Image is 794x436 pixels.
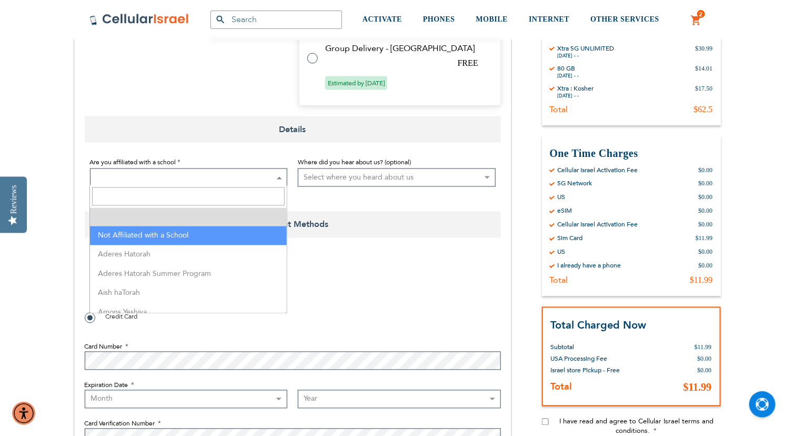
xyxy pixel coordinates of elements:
div: $30.99 [696,44,713,59]
span: Israel store Pickup - Free [551,366,620,375]
div: Xtra : Kosher [558,84,594,93]
div: Sim Card [558,234,583,243]
span: Card Verification Number [85,420,155,428]
input: Search [92,187,285,206]
td: Group Delivery - [GEOGRAPHIC_DATA] [325,44,488,53]
span: 2 [699,10,703,18]
div: Accessibility Menu [12,402,35,425]
div: US [558,248,566,256]
div: eSIM [558,207,572,215]
strong: Total Charged Now [551,319,647,333]
span: Where did you hear about us? (optional) [298,158,411,166]
span: $0.00 [698,367,712,374]
span: ACTIVATE [363,15,402,23]
span: $11.99 [684,382,712,393]
li: Amons Yeshiva [90,303,287,323]
div: $0.00 [699,180,713,188]
div: Cellular Israel Activation Fee [558,221,638,229]
div: $11.99 [696,234,713,243]
a: 2 [691,14,702,27]
span: $11.99 [695,344,712,351]
div: $17.50 [696,84,713,99]
div: $62.5 [694,104,713,115]
div: 5G Network [558,180,592,188]
div: Total [550,275,568,286]
span: PHONES [423,15,455,23]
div: Total [550,104,568,115]
div: $0.00 [699,193,713,202]
div: [DATE] - - [558,53,615,59]
span: FREE [458,58,478,67]
div: $0.00 [699,166,713,174]
span: MOBILE [476,15,508,23]
span: Payment Methods [85,212,501,238]
li: Aish haTorah [90,284,287,303]
span: Expiration Date [85,381,128,390]
span: Details [85,116,501,143]
span: USA Processing Fee [551,355,608,363]
div: $11.99 [690,275,712,286]
li: Aderes Hatorah Summer Program [90,265,287,284]
div: $0.00 [699,207,713,215]
iframe: reCAPTCHA [85,262,245,303]
div: [DATE] - - [558,93,594,99]
span: $0.00 [698,355,712,363]
div: Xtra 5G UNLIMITED [558,44,615,53]
div: $0.00 [699,221,713,229]
div: $0.00 [699,248,713,256]
span: Estimated by [DATE] [325,76,387,90]
span: OTHER SERVICES [590,15,659,23]
span: Credit Card [106,313,138,321]
h3: One Time Charges [550,146,713,161]
input: Search [210,11,342,29]
strong: Total [551,381,572,394]
div: 80 GB [558,64,579,73]
div: Cellular Israel Activation Fee [558,166,638,174]
span: INTERNET [529,15,569,23]
div: I already have a phone [558,262,621,270]
div: US [558,193,566,202]
span: I have read and agree to Cellular Israel terms and conditions. [559,417,713,436]
div: [DATE] - - [558,73,579,79]
span: Card Number [85,343,123,351]
li: Not Affiliated with a School [90,226,287,246]
span: Are you affiliated with a school [90,158,176,166]
div: $14.01 [696,64,713,79]
img: Cellular Israel Logo [89,13,189,26]
div: $0.00 [699,262,713,270]
li: Aderes Hatorah [90,245,287,265]
div: Reviews [9,185,18,214]
th: Subtotal [551,334,633,353]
